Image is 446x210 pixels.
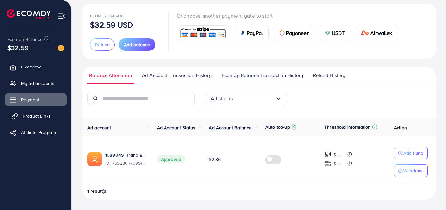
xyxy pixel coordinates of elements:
[7,36,43,43] span: Ecomdy Balance
[320,25,351,41] a: cardUSDT
[205,92,287,105] div: Search for option
[157,124,196,131] span: Ad Account Status
[179,26,227,40] img: card
[87,124,111,131] span: Ad account
[394,164,428,177] button: Withdraw
[324,151,331,158] img: top-up amount
[90,21,133,29] p: $32.59 USD
[105,160,146,166] span: ID: 7552807769917669384
[333,160,341,168] p: $ ---
[87,152,102,166] img: ic-ads-acc.e4c84228.svg
[418,181,441,205] iframe: Chat
[5,109,67,123] a: Product Links
[90,38,115,51] button: Refund
[313,72,345,79] span: Refund History
[324,160,331,167] img: top-up amount
[209,124,252,131] span: Ad Account Balance
[105,152,146,158] a: 1033049_Trand Era_1758525235875
[247,29,263,37] span: PayPal
[124,41,150,48] span: Add balance
[21,129,56,136] span: Affiliate Program
[21,96,39,103] span: Payment
[90,13,126,19] span: Ecomdy Balance
[280,30,285,36] img: card
[274,25,314,41] a: cardPayoneer
[7,9,51,19] img: logo
[58,12,65,20] img: menu
[333,151,341,159] p: $ ---
[87,188,108,194] span: 1 result(s)
[142,72,212,79] span: Ad Account Transaction History
[105,152,146,167] div: <span class='underline'>1033049_Trand Era_1758525235875</span></br>7552807769917669384
[325,30,330,36] img: card
[403,149,423,157] p: Add Fund
[177,12,403,20] p: Or choose another payment gate to start
[209,156,221,162] span: $2.86
[394,147,428,159] button: Add Fund
[332,29,345,37] span: USDT
[222,72,303,79] span: Ecomdy Balance Transaction History
[361,30,369,36] img: card
[5,93,67,106] a: Payment
[177,25,229,41] a: card
[23,113,51,119] span: Product Links
[211,93,233,104] span: All status
[286,29,309,37] span: Payoneer
[5,60,67,73] a: Overview
[7,43,29,52] span: $32.59
[394,124,407,131] span: Action
[233,93,275,104] input: Search for option
[89,72,132,79] span: Balance Allocation
[265,123,290,131] p: Auto top-up
[5,126,67,139] a: Affiliate Program
[21,64,41,70] span: Overview
[21,80,54,86] span: My ad accounts
[370,29,392,37] span: Airwallex
[119,38,155,51] button: Add balance
[95,41,110,48] span: Refund
[235,25,269,41] a: cardPayPal
[403,167,422,175] p: Withdraw
[356,25,398,41] a: cardAirwallex
[240,30,245,36] img: card
[157,155,185,163] span: Approved
[5,77,67,90] a: My ad accounts
[324,123,371,131] p: Threshold information
[58,45,64,51] img: image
